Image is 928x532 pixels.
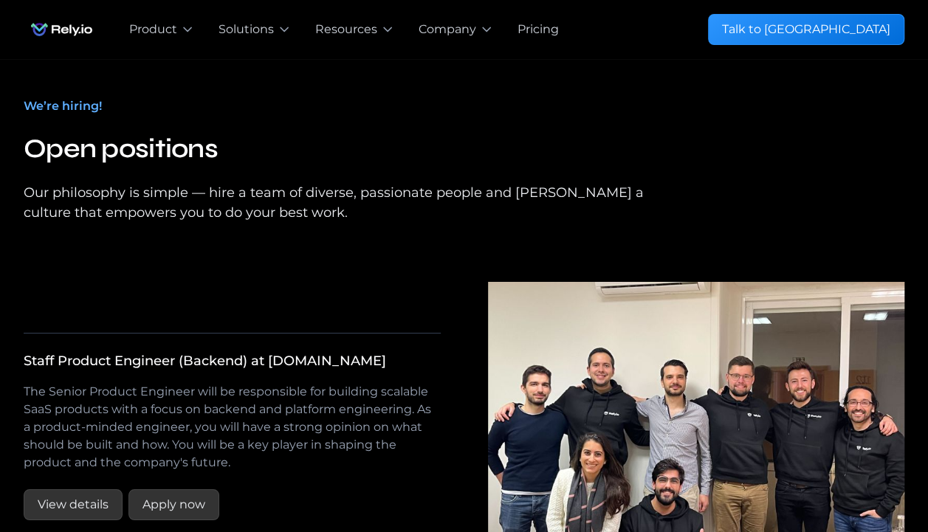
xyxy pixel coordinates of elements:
[129,21,177,38] div: Product
[831,435,907,511] iframe: Chatbot
[708,14,904,45] a: Talk to [GEOGRAPHIC_DATA]
[128,489,219,520] a: Apply now
[722,21,890,38] div: Talk to [GEOGRAPHIC_DATA]
[315,21,377,38] div: Resources
[24,97,102,115] div: We’re hiring!
[518,21,559,38] a: Pricing
[24,351,386,371] div: Staff Product Engineer (Backend) at [DOMAIN_NAME]
[219,21,274,38] div: Solutions
[24,183,673,223] div: Our philosophy is simple — hire a team of diverse, passionate people and [PERSON_NAME] a culture ...
[419,21,476,38] div: Company
[24,489,123,520] a: View details
[24,127,673,171] h2: Open positions
[24,15,100,44] a: home
[24,383,441,471] p: The Senior Product Engineer will be responsible for building scalable SaaS products with a focus ...
[24,15,100,44] img: Rely.io logo
[142,496,205,514] div: Apply now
